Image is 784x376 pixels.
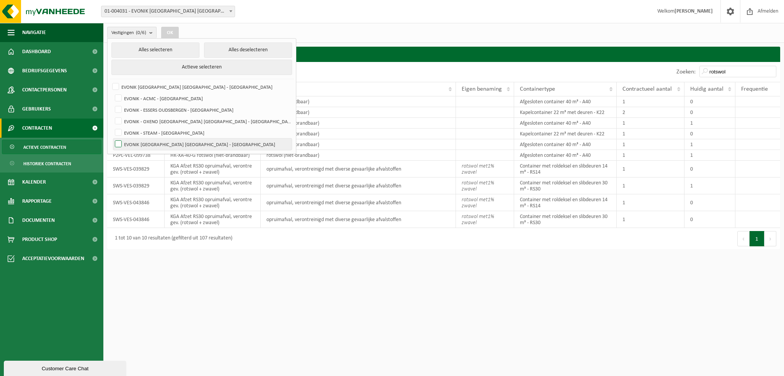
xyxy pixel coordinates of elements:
[520,86,555,92] span: Containertype
[514,129,617,139] td: Kapelcontainer 22 m³ met deuren - K22
[165,161,261,177] td: KGA Afzet RS30 opruimafval, verontre gev. (rotswol + zwavel)
[617,96,684,107] td: 1
[113,138,292,150] label: EVONIK [GEOGRAPHIC_DATA] [GEOGRAPHIC_DATA] - [GEOGRAPHIC_DATA]
[113,104,292,116] label: EVONIK - ESSERS OUDSBERGEN - [GEOGRAPHIC_DATA]
[514,150,617,161] td: Afgesloten container 40 m³ - A40
[617,107,684,118] td: 2
[514,118,617,129] td: Afgesloten container 40 m³ - A40
[136,30,146,35] count: (0/6)
[261,211,456,228] td: opruimafval, verontreinigd met diverse gevaarlijke afvalstoffen
[4,359,128,376] iframe: chat widget
[684,118,735,129] td: 1
[22,80,67,99] span: Contactpersonen
[22,119,52,138] span: Contracten
[514,161,617,177] td: Container met roldeksel en slibdeuren 14 m³ - RS14
[101,6,235,17] span: 01-004031 - EVONIK ANTWERPEN NV - ANTWERPEN
[684,129,735,139] td: 0
[764,231,776,246] button: Next
[684,211,735,228] td: 0
[161,27,179,39] button: OK
[111,232,232,246] div: 1 tot 10 van 10 resultaten (gefilterd uit 107 resultaten)
[617,161,684,177] td: 1
[622,86,672,92] span: Contractueel aantal
[107,150,165,161] td: P2PL-VEL-099738
[22,23,46,42] span: Navigatie
[684,139,735,150] td: 1
[22,99,51,119] span: Gebruikers
[261,150,456,161] td: rotswol (niet-brandbaar)
[617,129,684,139] td: 1
[514,139,617,150] td: Afgesloten container 40 m³ - A40
[684,150,735,161] td: 1
[111,27,146,39] span: Vestigingen
[2,156,101,171] a: Historiek contracten
[107,211,165,228] td: SWS-VES-043846
[261,194,456,211] td: opruimafval, verontreinigd met diverse gevaarlijke afvalstoffen
[514,194,617,211] td: Container met roldeksel en slibdeuren 14 m³ - RS14
[261,96,456,107] td: rotswol (brandbaar)
[617,150,684,161] td: 1
[617,211,684,228] td: 1
[514,177,617,194] td: Container met roldeksel en slibdeuren 30 m³ - RS30
[261,118,456,129] td: rotswol (niet-brandbaar)
[261,107,456,118] td: rotswol (brandbaar)
[462,180,494,192] i: rotswol met1% zwavel
[514,96,617,107] td: Afgesloten container 40 m³ - A40
[23,156,71,171] span: Historiek contracten
[462,86,502,92] span: Eigen benaming
[617,139,684,150] td: 1
[462,214,494,226] i: rotswol met1% zwavel
[617,194,684,211] td: 1
[111,42,199,58] button: Alles selecteren
[261,139,456,150] td: rotswol (niet-brandbaar)
[750,231,764,246] button: 1
[113,116,292,127] label: EVONIK - OXENO [GEOGRAPHIC_DATA] [GEOGRAPHIC_DATA] - [GEOGRAPHIC_DATA]
[23,140,66,155] span: Actieve contracten
[22,192,52,211] span: Rapportage
[107,47,780,62] h2: Contracten
[737,231,750,246] button: Previous
[462,163,494,175] i: rotswol met1% zwavel
[684,161,735,177] td: 0
[22,61,67,80] span: Bedrijfsgegevens
[684,96,735,107] td: 0
[22,42,51,61] span: Dashboard
[514,211,617,228] td: Container met roldeksel en slibdeuren 30 m³ - RS30
[165,211,261,228] td: KGA Afzet RS30 opruimafval, verontre gev. (rotswol + zwavel)
[684,194,735,211] td: 0
[165,177,261,194] td: KGA Afzet RS30 opruimafval, verontre gev. (rotswol + zwavel)
[165,194,261,211] td: KGA Afzet RS30 opruimafval, verontre gev. (rotswol + zwavel)
[675,8,713,14] strong: [PERSON_NAME]
[741,86,768,92] span: Frequentie
[676,69,696,75] label: Zoeken:
[107,194,165,211] td: SWS-VES-043846
[617,177,684,194] td: 1
[22,173,46,192] span: Kalender
[617,118,684,129] td: 1
[462,197,494,209] i: rotswol met1% zwavel
[261,129,456,139] td: rotswol (niet-brandbaar)
[107,161,165,177] td: SWS-VES-039829
[2,140,101,154] a: Actieve contracten
[261,161,456,177] td: opruimafval, verontreinigd met diverse gevaarlijke afvalstoffen
[204,42,292,58] button: Alles deselecteren
[22,230,57,249] span: Product Shop
[111,60,292,75] button: Actieve selecteren
[690,86,724,92] span: Huidig aantal
[165,150,261,161] td: HK-XA-40-G rotswol (niet-brandbaar)
[113,93,292,104] label: EVONIK - ACMC - [GEOGRAPHIC_DATA]
[113,127,292,138] label: EVONIK - STEAM - [GEOGRAPHIC_DATA]
[111,81,291,93] label: EVONIK [GEOGRAPHIC_DATA] [GEOGRAPHIC_DATA] - [GEOGRAPHIC_DATA]
[684,177,735,194] td: 1
[22,211,55,230] span: Documenten
[684,107,735,118] td: 0
[22,249,84,268] span: Acceptatievoorwaarden
[261,177,456,194] td: opruimafval, verontreinigd met diverse gevaarlijke afvalstoffen
[514,107,617,118] td: Kapelcontainer 22 m³ met deuren - K22
[107,177,165,194] td: SWS-VES-039829
[107,27,157,38] button: Vestigingen(0/6)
